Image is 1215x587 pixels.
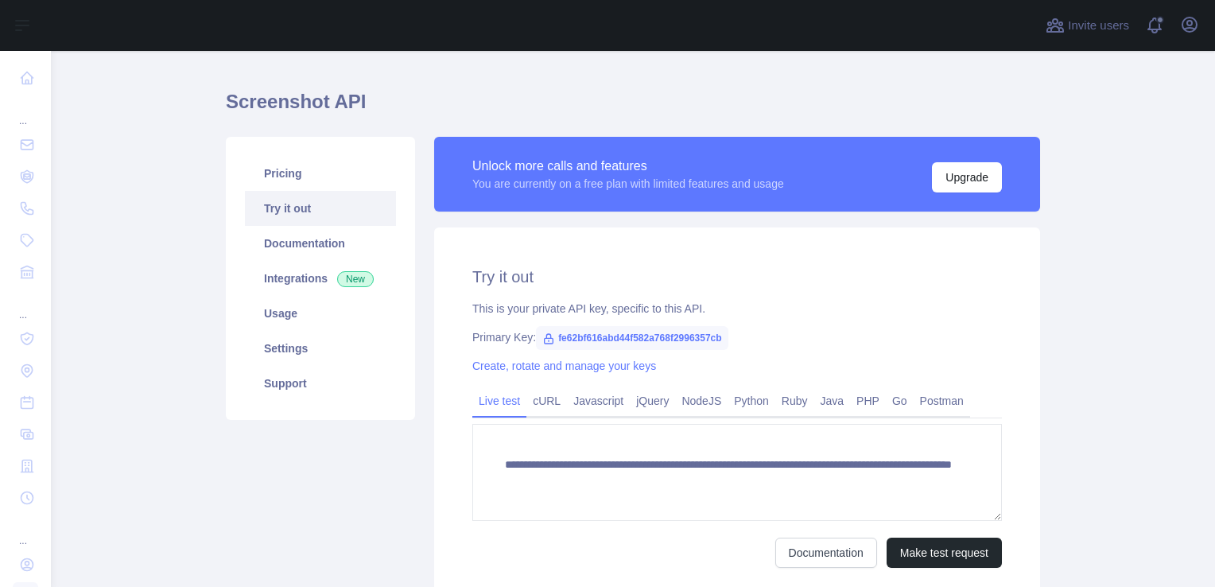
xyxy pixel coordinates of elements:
a: cURL [526,388,567,414]
h1: Screenshot API [226,89,1040,127]
a: Documentation [245,226,396,261]
span: fe62bf616abd44f582a768f2996357cb [536,326,728,350]
a: Settings [245,331,396,366]
button: Make test request [887,538,1002,568]
a: Usage [245,296,396,331]
a: NodeJS [675,388,728,414]
a: Create, rotate and manage your keys [472,360,656,372]
button: Invite users [1042,13,1132,38]
div: ... [13,95,38,127]
div: Unlock more calls and features [472,157,784,176]
a: PHP [850,388,886,414]
h2: Try it out [472,266,1002,288]
div: ... [13,515,38,547]
div: ... [13,290,38,321]
a: Support [245,366,396,401]
a: Javascript [567,388,630,414]
a: Documentation [775,538,877,568]
a: Integrations New [245,261,396,296]
a: Live test [472,388,526,414]
a: Go [886,388,914,414]
a: Try it out [245,191,396,226]
span: New [337,271,374,287]
div: You are currently on a free plan with limited features and usage [472,176,784,192]
a: Postman [914,388,970,414]
div: Primary Key: [472,329,1002,345]
a: Java [814,388,851,414]
a: jQuery [630,388,675,414]
button: Upgrade [932,162,1002,192]
div: This is your private API key, specific to this API. [472,301,1002,317]
a: Python [728,388,775,414]
a: Ruby [775,388,814,414]
span: Invite users [1068,17,1129,35]
a: Pricing [245,156,396,191]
